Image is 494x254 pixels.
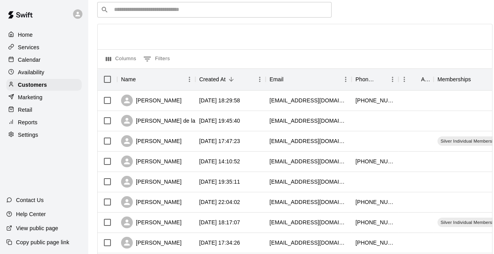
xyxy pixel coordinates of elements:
[269,97,348,104] div: jasonbrannum4@gmail.com
[199,178,240,186] div: 2025-08-06 19:35:11
[269,178,348,186] div: japange671@gmail.com
[269,239,348,247] div: brandibrewton@yahoo.com
[18,56,41,64] p: Calendar
[121,115,243,127] div: [PERSON_NAME] de la [PERSON_NAME]
[121,176,182,188] div: [PERSON_NAME]
[398,68,433,90] div: Age
[184,73,195,85] button: Menu
[199,117,240,125] div: 2025-08-12 19:45:40
[269,157,348,165] div: esb576@yahoo.com
[199,218,240,226] div: 2025-08-05 18:17:07
[199,68,226,90] div: Created At
[410,74,421,85] button: Sort
[121,95,182,106] div: [PERSON_NAME]
[226,74,237,85] button: Sort
[16,238,69,246] p: Copy public page link
[6,54,82,66] a: Calendar
[269,218,348,226] div: jkri17@hotmail.com
[16,210,46,218] p: Help Center
[398,73,410,85] button: Menu
[387,73,398,85] button: Menu
[18,93,43,101] p: Marketing
[437,68,471,90] div: Memberships
[269,68,284,90] div: Email
[199,137,240,145] div: 2025-08-11 17:47:23
[18,31,33,39] p: Home
[199,239,240,247] div: 2025-08-05 17:34:26
[121,216,182,228] div: [PERSON_NAME]
[266,68,351,90] div: Email
[269,198,348,206] div: abvikoiralak@gmail.com
[355,97,394,104] div: +14802030421
[355,68,376,90] div: Phone Number
[121,237,182,249] div: [PERSON_NAME]
[6,104,82,116] a: Retail
[6,116,82,128] a: Reports
[121,156,182,167] div: [PERSON_NAME]
[97,2,332,18] div: Search customers by name or email
[18,131,38,139] p: Settings
[6,91,82,103] a: Marketing
[121,196,182,208] div: [PERSON_NAME]
[471,74,482,85] button: Sort
[117,68,195,90] div: Name
[355,157,394,165] div: +18179446323
[18,68,45,76] p: Availability
[104,53,138,65] button: Select columns
[254,73,266,85] button: Menu
[6,41,82,53] a: Services
[18,81,47,89] p: Customers
[141,53,172,65] button: Show filters
[421,68,430,90] div: Age
[199,157,240,165] div: 2025-08-08 14:10:52
[199,198,240,206] div: 2025-08-05 22:04:02
[6,66,82,78] a: Availability
[16,224,58,232] p: View public page
[199,97,240,104] div: 2025-08-14 18:29:58
[269,137,348,145] div: troy537@gmail.com
[121,68,136,90] div: Name
[269,117,348,125] div: cristian.delarosa21@ymail.com
[6,79,82,91] a: Customers
[18,106,32,114] p: Retail
[121,135,182,147] div: [PERSON_NAME]
[16,196,44,204] p: Contact Us
[376,74,387,85] button: Sort
[340,73,351,85] button: Menu
[6,29,82,41] a: Home
[18,118,37,126] p: Reports
[284,74,294,85] button: Sort
[355,239,394,247] div: +18172339888
[195,68,266,90] div: Created At
[355,218,394,226] div: +18179752753
[136,74,147,85] button: Sort
[351,68,398,90] div: Phone Number
[6,129,82,141] a: Settings
[18,43,39,51] p: Services
[355,198,394,206] div: +14698101343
